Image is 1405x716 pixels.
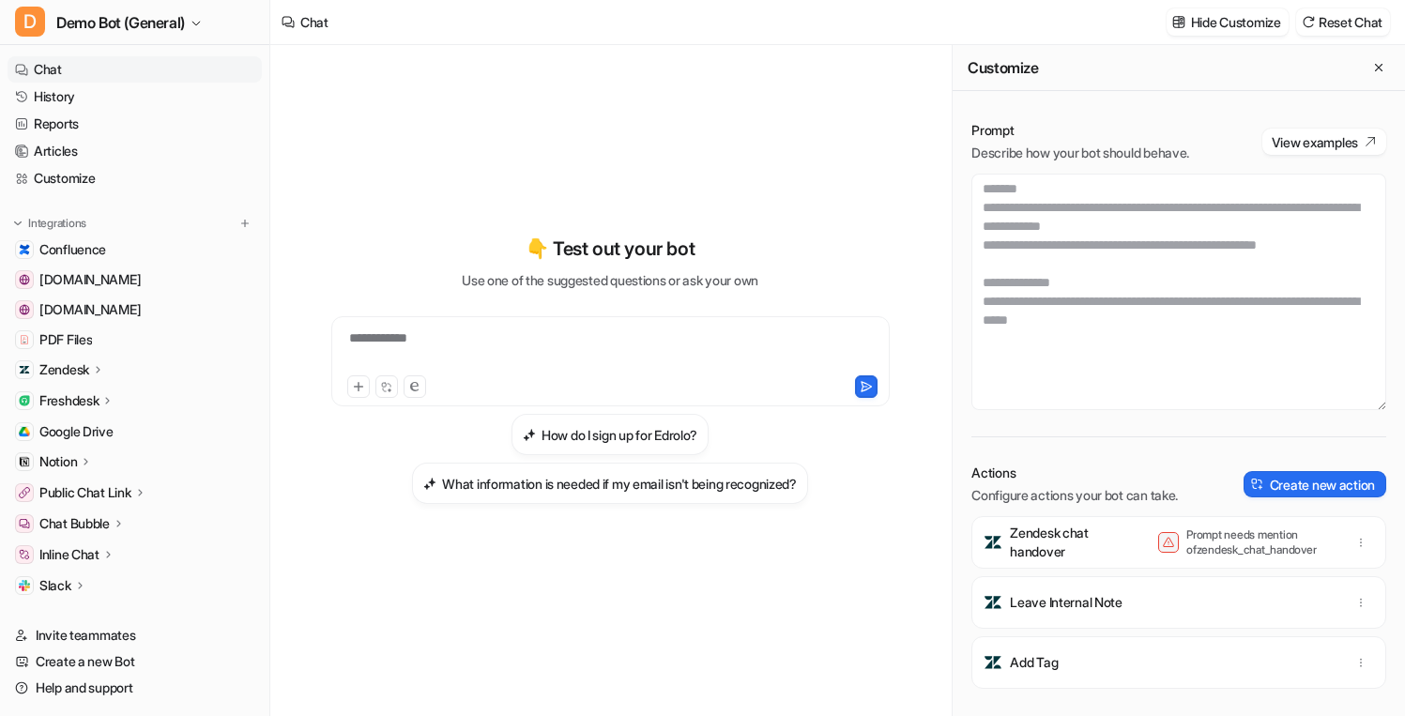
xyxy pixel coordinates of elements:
[8,327,262,353] a: PDF FilesPDF Files
[423,477,436,491] img: What information is needed if my email isn't being recognized?
[238,217,252,230] img: menu_add.svg
[8,648,262,675] a: Create a new Bot
[1244,471,1386,497] button: Create new action
[968,58,1038,77] h2: Customize
[8,111,262,137] a: Reports
[984,593,1002,612] img: Leave Internal Note icon
[8,603,262,630] a: Explore all integrations
[984,653,1002,672] img: Add Tag icon
[39,422,114,441] span: Google Drive
[1251,478,1264,491] img: create-action-icon.svg
[1191,12,1281,32] p: Hide Customize
[39,545,99,564] p: Inline Chat
[56,9,185,36] span: Demo Bot (General)
[19,334,30,345] img: PDF Files
[39,300,141,319] span: [DOMAIN_NAME]
[39,330,92,349] span: PDF Files
[8,419,262,445] a: Google DriveGoogle Drive
[19,549,30,560] img: Inline Chat
[19,456,30,467] img: Notion
[8,297,262,323] a: www.airbnb.com[DOMAIN_NAME]
[1302,15,1315,29] img: reset
[971,464,1178,482] p: Actions
[8,622,262,648] a: Invite teammates
[19,274,30,285] img: www.atlassian.com
[300,12,328,32] div: Chat
[8,165,262,191] a: Customize
[971,121,1189,140] p: Prompt
[39,483,131,502] p: Public Chat Link
[8,236,262,263] a: ConfluenceConfluence
[971,144,1189,162] p: Describe how your bot should behave.
[1010,524,1113,561] p: Zendesk chat handover
[8,214,92,233] button: Integrations
[526,235,695,263] p: 👇 Test out your bot
[39,514,110,533] p: Chat Bubble
[8,56,262,83] a: Chat
[19,364,30,375] img: Zendesk
[39,602,254,632] span: Explore all integrations
[1262,129,1386,155] button: View examples
[1296,8,1390,36] button: Reset Chat
[1367,56,1390,79] button: Close flyout
[15,7,45,37] span: D
[19,426,30,437] img: Google Drive
[8,84,262,110] a: History
[8,675,262,701] a: Help and support
[11,217,24,230] img: expand menu
[1010,653,1058,672] p: Add Tag
[28,216,86,231] p: Integrations
[512,414,709,455] button: How do I sign up for Edrolo?How do I sign up for Edrolo?
[39,576,71,595] p: Slack
[971,486,1178,505] p: Configure actions your bot can take.
[19,487,30,498] img: Public Chat Link
[1010,593,1122,612] p: Leave Internal Note
[1167,8,1289,36] button: Hide Customize
[523,428,536,442] img: How do I sign up for Edrolo?
[8,138,262,164] a: Articles
[39,360,89,379] p: Zendesk
[984,533,1002,552] img: Zendesk chat handover icon
[412,463,808,504] button: What information is needed if my email isn't being recognized?What information is needed if my em...
[39,270,141,289] span: [DOMAIN_NAME]
[39,391,99,410] p: Freshdesk
[442,474,797,494] h3: What information is needed if my email isn't being recognized?
[542,425,697,445] h3: How do I sign up for Edrolo?
[1172,15,1185,29] img: customize
[19,518,30,529] img: Chat Bubble
[19,395,30,406] img: Freshdesk
[462,270,758,290] p: Use one of the suggested questions or ask your own
[39,240,106,259] span: Confluence
[8,267,262,293] a: www.atlassian.com[DOMAIN_NAME]
[39,452,77,471] p: Notion
[19,580,30,591] img: Slack
[19,244,30,255] img: Confluence
[1186,527,1336,557] p: Prompt needs mention of zendesk_chat_handover
[19,304,30,315] img: www.airbnb.com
